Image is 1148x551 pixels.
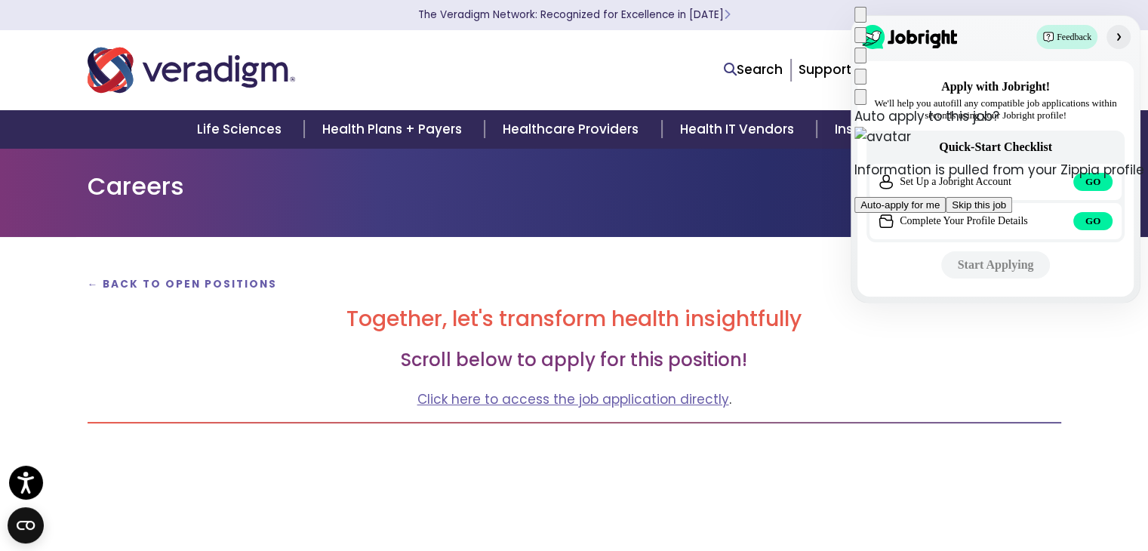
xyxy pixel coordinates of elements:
[724,8,731,22] span: Learn More
[417,390,729,408] a: Click here to access the job application directly
[817,110,908,149] a: Insights
[662,110,817,149] a: Health IT Vendors
[88,172,1061,201] h1: Careers
[8,507,44,543] button: Open CMP widget
[485,110,661,149] a: Healthcare Providers
[88,45,295,95] img: Veradigm logo
[799,60,851,78] a: Support
[88,306,1061,332] h2: Together, let's transform health insightfully
[418,8,731,22] a: The Veradigm Network: Recognized for Excellence in [DATE]Learn More
[304,110,485,149] a: Health Plans + Payers
[88,349,1061,371] h3: Scroll below to apply for this position!
[88,389,1061,410] p: .
[88,277,278,291] a: ← Back to Open Positions
[179,110,304,149] a: Life Sciences
[724,60,783,80] a: Search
